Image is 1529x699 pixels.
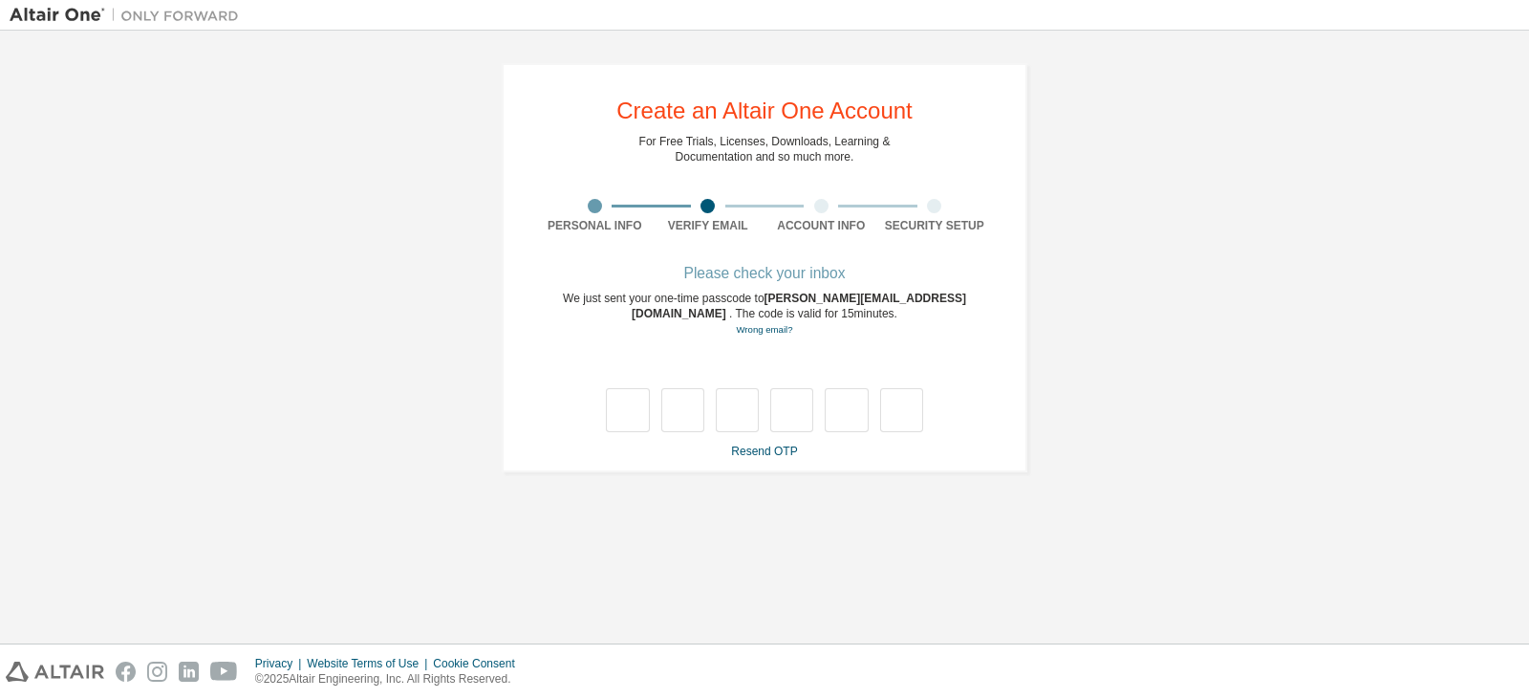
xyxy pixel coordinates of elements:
[731,445,797,458] a: Resend OTP
[538,291,991,338] div: We just sent your one-time passcode to . The code is valid for 15 minutes.
[632,292,966,320] span: [PERSON_NAME][EMAIL_ADDRESS][DOMAIN_NAME]
[255,671,527,688] p: © 2025 Altair Engineering, Inc. All Rights Reserved.
[538,268,991,279] div: Please check your inbox
[433,656,526,671] div: Cookie Consent
[878,218,992,233] div: Security Setup
[639,134,891,164] div: For Free Trials, Licenses, Downloads, Learning & Documentation and so much more.
[10,6,248,25] img: Altair One
[307,656,433,671] div: Website Terms of Use
[616,99,913,122] div: Create an Altair One Account
[116,662,136,682] img: facebook.svg
[538,218,652,233] div: Personal Info
[6,662,104,682] img: altair_logo.svg
[764,218,878,233] div: Account Info
[736,324,792,335] a: Go back to the registration form
[179,662,199,682] img: linkedin.svg
[652,218,765,233] div: Verify Email
[147,662,167,682] img: instagram.svg
[255,656,307,671] div: Privacy
[210,662,238,682] img: youtube.svg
